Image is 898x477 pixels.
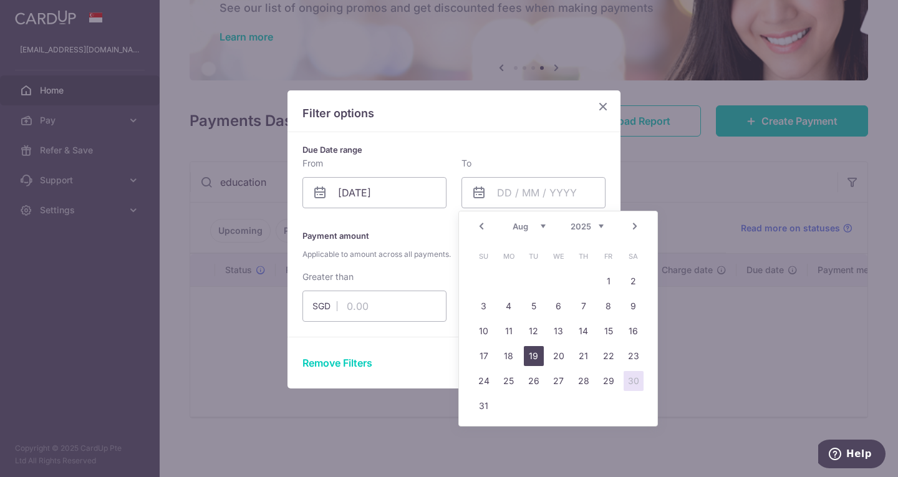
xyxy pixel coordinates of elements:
span: Tuesday [524,246,544,266]
a: 5 [524,296,544,316]
label: From [302,157,323,170]
label: To [461,157,471,170]
a: 10 [474,321,494,341]
span: Saturday [624,246,644,266]
a: 7 [574,296,594,316]
a: 6 [549,296,569,316]
span: SGD [312,300,337,312]
span: Wednesday [549,246,569,266]
p: Filter options [302,105,606,122]
a: 30 [624,371,644,391]
input: DD / MM / YYYY [461,177,606,208]
a: 23 [624,346,644,366]
a: 18 [499,346,519,366]
a: Next [627,219,642,234]
label: Greater than [302,271,354,283]
span: Applicable to amount across all payments. [302,248,606,261]
a: 9 [624,296,644,316]
span: Monday [499,246,519,266]
a: 17 [474,346,494,366]
a: 22 [599,346,619,366]
a: 2 [624,271,644,291]
p: Due Date range [302,142,606,157]
a: 21 [574,346,594,366]
span: Sunday [474,246,494,266]
a: 27 [549,371,569,391]
span: Friday [599,246,619,266]
button: Close [596,99,611,114]
a: 31 [474,396,494,416]
a: 25 [499,371,519,391]
a: 16 [624,321,644,341]
a: 28 [574,371,594,391]
a: 20 [549,346,569,366]
a: 12 [524,321,544,341]
iframe: Opens a widget where you can find more information [818,440,886,471]
a: 8 [599,296,619,316]
a: 11 [499,321,519,341]
a: 3 [474,296,494,316]
a: 26 [524,371,544,391]
p: Payment amount [302,228,606,261]
input: 0.00 [302,291,447,322]
span: Thursday [574,246,594,266]
input: DD / MM / YYYY [302,177,447,208]
a: 15 [599,321,619,341]
a: Prev [474,219,489,234]
button: Remove Filters [302,355,372,370]
a: 4 [499,296,519,316]
a: 19 [524,346,544,366]
a: 14 [574,321,594,341]
a: 1 [599,271,619,291]
a: 24 [474,371,494,391]
a: 29 [599,371,619,391]
a: 13 [549,321,569,341]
